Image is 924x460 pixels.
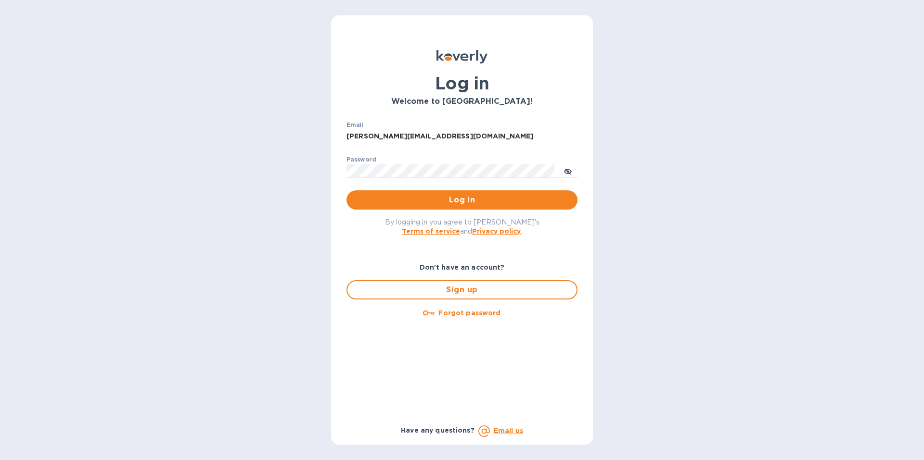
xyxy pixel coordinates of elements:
img: Koverly [436,50,488,63]
label: Email [346,122,363,128]
span: Sign up [355,284,569,296]
h3: Welcome to [GEOGRAPHIC_DATA]! [346,97,577,106]
h1: Log in [346,73,577,93]
b: Have any questions? [401,426,475,434]
a: Email us [494,427,523,435]
span: Log in [354,194,570,206]
span: By logging in you agree to [PERSON_NAME]'s and . [385,218,539,235]
input: Enter email address [346,129,577,144]
button: Sign up [346,280,577,299]
button: Log in [346,190,577,210]
label: Password [346,157,376,162]
button: toggle password visibility [558,161,577,180]
a: Privacy policy [472,227,521,235]
b: Don't have an account? [420,263,505,271]
u: Forgot password [438,309,500,317]
a: Terms of service [402,227,460,235]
